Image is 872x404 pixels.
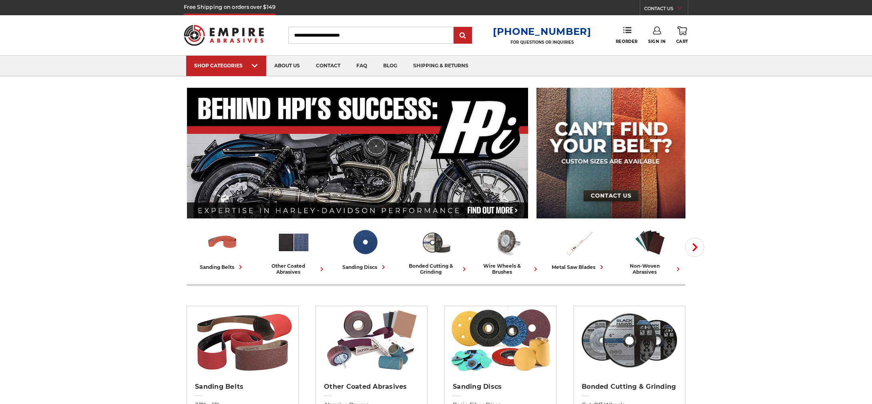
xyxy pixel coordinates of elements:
img: Sanding Discs [449,306,553,374]
a: bonded cutting & grinding [404,226,468,275]
a: shipping & returns [405,56,476,76]
h2: Sanding Belts [195,383,290,391]
a: Cart [676,26,688,44]
h2: Sanding Discs [453,383,548,391]
p: FOR QUESTIONS OR INQUIRIES [493,40,591,45]
div: bonded cutting & grinding [404,263,468,275]
img: Non-woven Abrasives [633,226,667,259]
span: Sign In [648,39,665,44]
a: blog [375,56,405,76]
div: non-woven abrasives [617,263,682,275]
a: [PHONE_NUMBER] [493,26,591,37]
a: other coated abrasives [261,226,326,275]
img: Bonded Cutting & Grinding [420,226,453,259]
span: Reorder [616,39,638,44]
img: Metal Saw Blades [562,226,595,259]
div: SHOP CATEGORIES [194,63,258,69]
div: sanding discs [342,263,388,271]
button: Next [685,238,704,257]
img: Other Coated Abrasives [277,226,310,259]
span: Cart [676,39,688,44]
a: about us [266,56,308,76]
a: CONTACT US [644,4,688,15]
h2: Other Coated Abrasives [324,383,419,391]
img: Banner for an interview featuring Horsepower Inc who makes Harley performance upgrades featured o... [187,88,528,218]
a: sanding belts [190,226,255,271]
div: other coated abrasives [261,263,326,275]
div: wire wheels & brushes [475,263,540,275]
a: faq [348,56,375,76]
img: Bonded Cutting & Grinding [578,306,681,374]
img: Sanding Belts [191,306,295,374]
div: metal saw blades [552,263,606,271]
img: Other Coated Abrasives [320,306,424,374]
input: Submit [455,28,471,44]
img: Sanding Discs [348,226,382,259]
a: metal saw blades [546,226,611,271]
a: non-woven abrasives [617,226,682,275]
h2: Bonded Cutting & Grinding [582,383,677,391]
a: contact [308,56,348,76]
a: Reorder [616,26,638,44]
img: Empire Abrasives [184,20,264,51]
a: sanding discs [332,226,397,271]
a: wire wheels & brushes [475,226,540,275]
img: Wire Wheels & Brushes [491,226,524,259]
img: promo banner for custom belts. [536,88,685,218]
div: sanding belts [200,263,245,271]
img: Sanding Belts [206,226,239,259]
